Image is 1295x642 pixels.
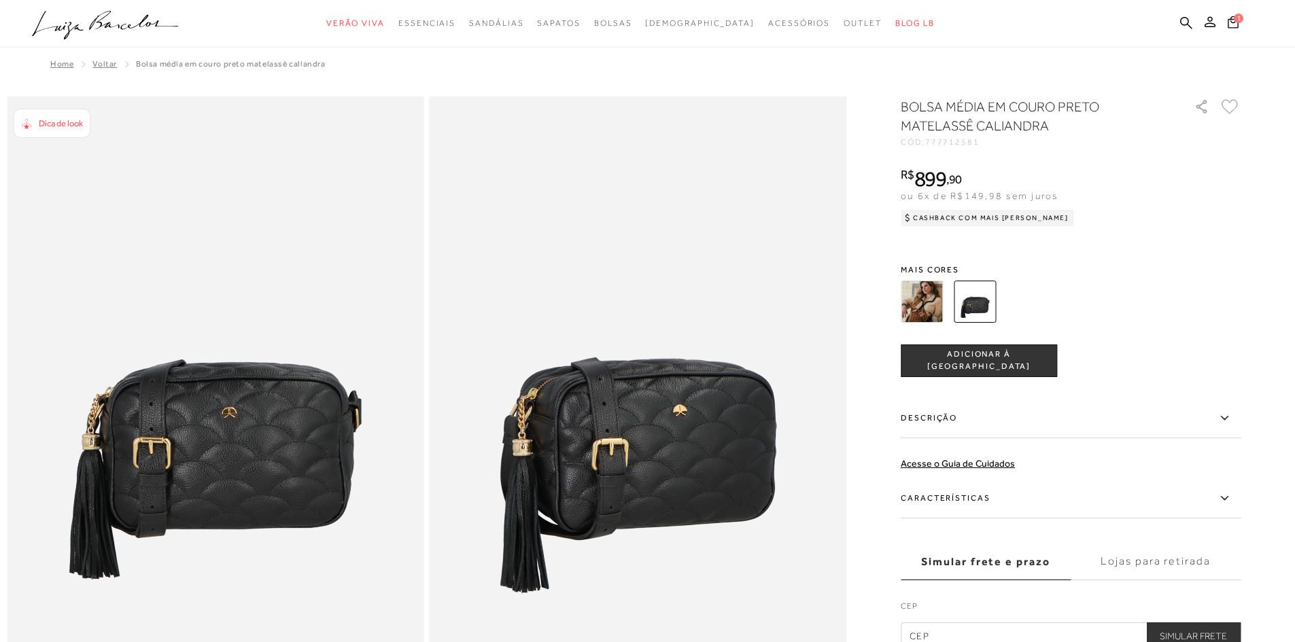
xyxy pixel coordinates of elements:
[901,281,943,323] img: BOLSA MÉDIA EM COURO CARAMELO MATELASSÊ CALIANDRA
[398,18,455,28] span: Essenciais
[537,11,580,36] a: categoryNavScreenReaderText
[645,11,755,36] a: noSubCategoriesText
[901,190,1058,201] span: ou 6x de R$149,98 sem juros
[92,59,117,69] a: Voltar
[50,59,73,69] a: Home
[925,137,980,147] span: 777712581
[398,11,455,36] a: categoryNavScreenReaderText
[954,281,996,323] img: BOLSA MÉDIA EM COURO PRETO MATELASSÊ CALIANDRA
[594,18,632,28] span: Bolsas
[768,11,830,36] a: categoryNavScreenReaderText
[594,11,632,36] a: categoryNavScreenReaderText
[949,172,962,186] span: 90
[901,210,1074,226] div: Cashback com Mais [PERSON_NAME]
[914,166,946,191] span: 899
[326,18,385,28] span: Verão Viva
[895,11,935,36] a: BLOG LB
[946,173,962,185] i: ,
[844,11,882,36] a: categoryNavScreenReaderText
[901,479,1241,518] label: Características
[901,399,1241,438] label: Descrição
[844,18,882,28] span: Outlet
[901,458,1015,469] a: Acesse o Guia de Cuidados
[39,118,83,128] span: Dica de look
[901,600,1241,619] label: CEP
[469,11,523,36] a: categoryNavScreenReaderText
[326,11,385,36] a: categoryNavScreenReaderText
[1224,15,1243,33] button: 1
[1071,543,1241,580] label: Lojas para retirada
[768,18,830,28] span: Acessórios
[901,344,1057,377] button: ADICIONAR À [GEOGRAPHIC_DATA]
[895,18,935,28] span: BLOG LB
[1234,14,1243,23] span: 1
[901,266,1241,274] span: Mais cores
[469,18,523,28] span: Sandálias
[537,18,580,28] span: Sapatos
[645,18,755,28] span: [DEMOGRAPHIC_DATA]
[901,543,1071,580] label: Simular frete e prazo
[901,168,914,181] i: R$
[901,97,1156,135] h1: BOLSA MÉDIA EM COURO PRETO MATELASSÊ CALIANDRA
[901,138,1173,146] div: CÓD:
[901,349,1056,372] span: ADICIONAR À [GEOGRAPHIC_DATA]
[136,59,326,69] span: BOLSA MÉDIA EM COURO PRETO MATELASSÊ CALIANDRA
